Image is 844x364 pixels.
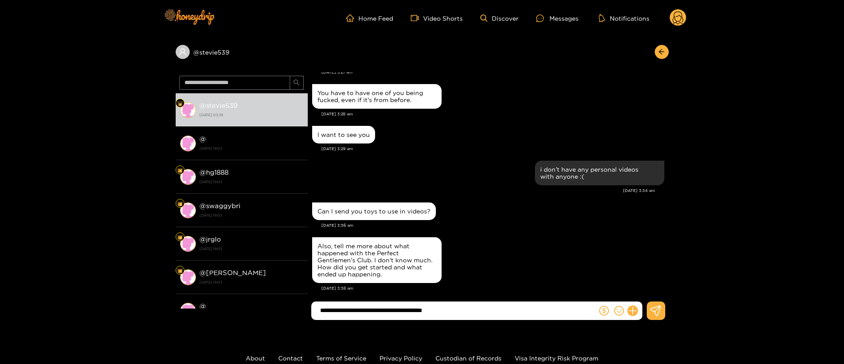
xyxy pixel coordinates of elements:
div: Sep. 30, 3:29 am [312,126,375,143]
span: dollar [599,306,609,316]
a: Visa Integrity Risk Program [515,355,598,361]
a: Home Feed [346,14,393,22]
img: conversation [180,102,196,118]
div: @stevie539 [176,45,308,59]
strong: @ jrglo [199,235,221,243]
strong: [DATE] 19:03 [199,178,303,186]
strong: @ swaggybri [199,202,240,210]
img: Fan Level [177,235,183,240]
img: conversation [180,136,196,151]
span: search [293,79,300,87]
a: Contact [278,355,303,361]
button: arrow-left [655,45,669,59]
span: user [179,48,187,56]
strong: @ [199,302,206,310]
img: Fan Level [177,168,183,173]
a: About [246,355,265,361]
div: Sep. 30, 3:28 am [312,84,442,109]
img: Fan Level [177,201,183,206]
div: i don’t have any personal videos with anyone :( [540,166,659,180]
div: [DATE] 3:28 am [321,111,664,117]
strong: [DATE] 19:03 [199,278,303,286]
strong: [DATE] 03:38 [199,111,303,119]
img: conversation [180,202,196,218]
div: Messages [536,13,579,23]
img: conversation [180,169,196,185]
a: Discover [480,15,519,22]
span: home [346,14,358,22]
img: conversation [180,269,196,285]
a: Video Shorts [411,14,463,22]
strong: @ hg1888 [199,169,229,176]
strong: [DATE] 19:03 [199,211,303,219]
div: Sep. 30, 3:38 am [312,237,442,283]
div: [DATE] 3:38 am [321,285,664,291]
div: Can I send you toys to use in videos? [317,208,431,215]
div: [DATE] 3:27 am [321,69,664,75]
button: search [290,76,304,90]
a: Custodian of Records [435,355,501,361]
button: Notifications [596,14,652,22]
span: smile [614,306,624,316]
strong: @ [PERSON_NAME] [199,269,266,276]
img: conversation [180,236,196,252]
div: [DATE] 3:34 am [312,188,655,194]
strong: [DATE] 19:03 [199,144,303,152]
img: Fan Level [177,101,183,106]
img: conversation [180,303,196,319]
button: dollar [597,304,611,317]
strong: @ stevie539 [199,102,238,109]
div: Sep. 30, 3:34 am [535,161,664,185]
div: [DATE] 3:29 am [321,146,664,152]
span: video-camera [411,14,423,22]
div: Also, tell me more about what happened with the Perfect Gentlemen's Club. I don't know much. How ... [317,243,436,278]
div: Sep. 30, 3:36 am [312,202,436,220]
div: I want to see you [317,131,370,138]
span: arrow-left [658,48,665,56]
strong: [DATE] 19:03 [199,245,303,253]
div: You have to have one of you being fucked, even if it's from before. [317,89,436,103]
a: Terms of Service [316,355,366,361]
a: Privacy Policy [380,355,422,361]
strong: @ [199,135,206,143]
div: [DATE] 3:36 am [321,222,664,228]
img: Fan Level [177,268,183,273]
